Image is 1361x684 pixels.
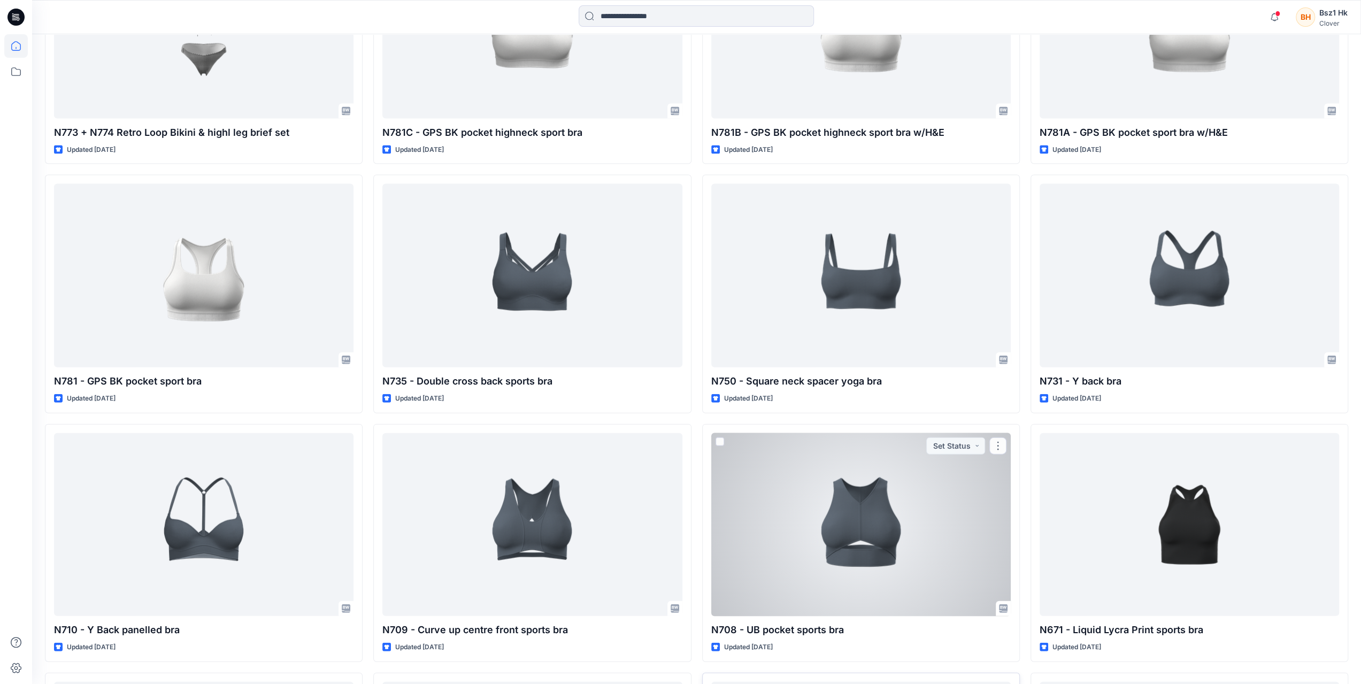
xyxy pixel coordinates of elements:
a: N735 - Double cross back sports bra [382,184,682,367]
p: Updated [DATE] [724,642,773,653]
p: Updated [DATE] [395,642,444,653]
p: N708 - UB pocket sports bra [711,622,1011,637]
p: Updated [DATE] [67,393,116,404]
p: Updated [DATE] [1052,144,1101,156]
a: N781 - GPS BK pocket sport bra [54,184,353,367]
a: N708 - UB pocket sports bra [711,433,1011,617]
a: N671 - Liquid Lycra Print sports bra [1040,433,1339,617]
p: N781 - GPS BK pocket sport bra [54,374,353,389]
p: N781B - GPS BK pocket highneck sport bra w/H&E [711,125,1011,140]
p: N773 + N774 Retro Loop Bikini & highl leg brief set [54,125,353,140]
a: N750 - Square neck spacer yoga bra [711,184,1011,367]
p: N735 - Double cross back sports bra [382,374,682,389]
p: N731 - Y back bra [1040,374,1339,389]
p: N781C - GPS BK pocket highneck sport bra [382,125,682,140]
p: N671 - Liquid Lycra Print sports bra [1040,622,1339,637]
div: Clover [1319,19,1348,27]
p: N781A - GPS BK pocket sport bra w/H&E [1040,125,1339,140]
p: N710 - Y Back panelled bra [54,622,353,637]
a: N731 - Y back bra [1040,184,1339,367]
p: Updated [DATE] [724,144,773,156]
a: N709 - Curve up centre front sports bra [382,433,682,617]
p: Updated [DATE] [395,393,444,404]
p: Updated [DATE] [67,144,116,156]
div: BH [1296,7,1315,27]
p: Updated [DATE] [67,642,116,653]
p: Updated [DATE] [724,393,773,404]
p: Updated [DATE] [1052,642,1101,653]
div: Bsz1 Hk [1319,6,1348,19]
a: N710 - Y Back panelled bra [54,433,353,617]
p: Updated [DATE] [395,144,444,156]
p: N709 - Curve up centre front sports bra [382,622,682,637]
p: Updated [DATE] [1052,393,1101,404]
p: N750 - Square neck spacer yoga bra [711,374,1011,389]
